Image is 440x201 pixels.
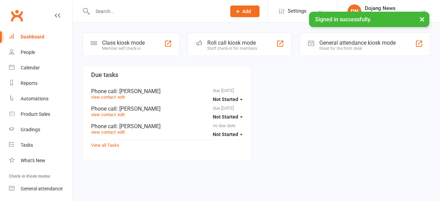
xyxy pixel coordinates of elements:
button: × [416,12,428,26]
div: Tasks [21,142,33,148]
div: Dojang News [365,5,401,11]
div: General attendance kiosk mode [319,40,396,46]
div: Member self check-in [102,46,145,51]
a: View all Tasks [91,143,119,148]
span: Not Started [213,132,238,137]
span: : [PERSON_NAME] [117,88,161,94]
button: Add [230,5,260,17]
div: Calendar [21,65,40,70]
div: Great for the front desk [319,46,396,51]
span: : [PERSON_NAME] [117,123,161,130]
a: edit [118,130,125,135]
div: Automations [21,96,48,101]
div: Reports [21,80,37,86]
button: Not Started [213,93,243,105]
div: Staff check-in for members [207,46,257,51]
span: Add [242,9,251,14]
div: Dashboard [21,34,44,40]
div: Phone call [91,123,243,130]
span: Signed in successfully. [315,16,371,23]
a: Product Sales [9,107,73,122]
span: : [PERSON_NAME] [117,105,161,112]
div: Phone call [91,88,243,94]
a: Dashboard [9,29,73,45]
div: People [21,49,35,55]
a: Calendar [9,60,73,76]
div: What's New [21,158,45,163]
div: Gradings [21,127,40,132]
a: view contact [91,130,116,135]
h3: Due tasks [91,71,243,78]
a: view contact [91,112,116,117]
a: People [9,45,73,60]
a: Tasks [9,137,73,153]
a: edit [118,94,125,100]
div: Roll call kiosk mode [207,40,257,46]
button: Not Started [213,111,243,123]
span: Settings [288,3,307,19]
div: Product Sales [21,111,50,117]
span: Not Started [213,97,238,102]
div: Class kiosk mode [102,40,145,46]
a: What's New [9,153,73,168]
a: view contact [91,94,116,100]
div: Phone call [91,105,243,112]
span: Not Started [213,114,238,120]
a: Gradings [9,122,73,137]
a: Automations [9,91,73,107]
div: [PERSON_NAME] [365,11,401,18]
button: Not Started [213,128,243,141]
a: General attendance kiosk mode [9,181,73,197]
a: edit [118,112,125,117]
input: Search... [90,7,221,16]
a: Clubworx [8,7,25,24]
div: DN [348,4,361,18]
div: General attendance [21,186,63,191]
a: Reports [9,76,73,91]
